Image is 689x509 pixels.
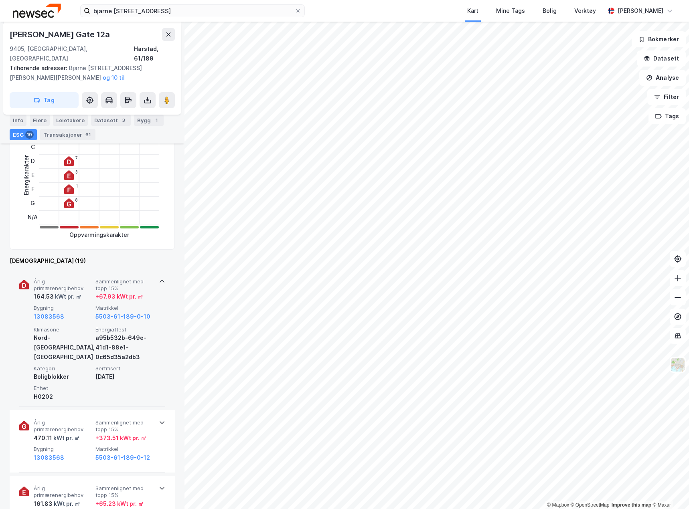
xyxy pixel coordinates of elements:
[91,115,131,126] div: Datasett
[467,6,478,16] div: Kart
[632,31,686,47] button: Bokmerker
[28,210,38,224] div: N/A
[10,92,79,108] button: Tag
[95,305,154,311] span: Matrikkel
[53,499,80,509] div: kWt pr. ㎡
[639,70,686,86] button: Analyse
[75,198,78,202] div: 8
[84,131,92,139] div: 61
[28,154,38,168] div: D
[152,116,160,124] div: 1
[10,44,134,63] div: 9405, [GEOGRAPHIC_DATA], [GEOGRAPHIC_DATA]
[10,65,69,71] span: Tilhørende adresser:
[28,196,38,210] div: G
[34,305,92,311] span: Bygning
[10,256,175,266] div: [DEMOGRAPHIC_DATA] (19)
[10,63,168,83] div: Bjarne [STREET_ADDRESS][PERSON_NAME][PERSON_NAME]
[34,446,92,452] span: Bygning
[90,5,295,17] input: Søk på adresse, matrikkel, gårdeiere, leietakere eller personer
[25,131,34,139] div: 19
[612,502,651,508] a: Improve this map
[22,155,31,195] div: Energikarakter
[34,419,92,433] span: Årlig primærenergibehov
[571,502,610,508] a: OpenStreetMap
[95,499,144,509] div: + 65.23 kWt pr. ㎡
[95,485,154,499] span: Sammenlignet med topp 15%
[28,168,38,182] div: E
[10,129,37,140] div: ESG
[649,471,689,509] iframe: Chat Widget
[95,365,154,372] span: Sertifisert
[34,392,92,402] div: H0202
[53,115,88,126] div: Leietakere
[95,326,154,333] span: Energiattest
[34,485,92,499] span: Årlig primærenergibehov
[670,357,685,372] img: Z
[543,6,557,16] div: Bolig
[69,230,129,240] div: Oppvarmingskarakter
[10,115,26,126] div: Info
[34,333,92,362] div: Nord-[GEOGRAPHIC_DATA], [GEOGRAPHIC_DATA]
[95,372,154,382] div: [DATE]
[648,108,686,124] button: Tags
[637,50,686,67] button: Datasett
[95,312,150,321] button: 5503-61-189-0-10
[75,156,78,160] div: 7
[95,433,146,443] div: + 373.51 kWt pr. ㎡
[13,4,61,18] img: newsec-logo.f6e21ccffca1b3a03d2d.png
[134,115,164,126] div: Bygg
[75,170,78,174] div: 3
[95,419,154,433] span: Sammenlignet med topp 15%
[496,6,525,16] div: Mine Tags
[95,453,150,463] button: 5503-61-189-0-12
[34,292,81,301] div: 164.53
[95,446,154,452] span: Matrikkel
[28,140,38,154] div: C
[34,326,92,333] span: Klimasone
[34,312,64,321] button: 13083568
[34,278,92,292] span: Årlig primærenergibehov
[40,129,95,140] div: Transaksjoner
[34,365,92,372] span: Kategori
[28,182,38,196] div: F
[34,372,92,382] div: Boligblokker
[95,333,154,362] div: a95b532b-649e-41d1-88e1-0c65d35a2db3
[54,292,81,301] div: kWt pr. ㎡
[95,278,154,292] span: Sammenlignet med topp 15%
[120,116,128,124] div: 3
[34,385,92,392] span: Enhet
[34,453,64,463] button: 13083568
[10,28,111,41] div: [PERSON_NAME] Gate 12a
[574,6,596,16] div: Verktøy
[547,502,569,508] a: Mapbox
[647,89,686,105] button: Filter
[34,499,80,509] div: 161.83
[34,433,80,443] div: 470.11
[76,184,78,188] div: 1
[95,292,143,301] div: + 67.93 kWt pr. ㎡
[134,44,175,63] div: Harstad, 61/189
[52,433,80,443] div: kWt pr. ㎡
[30,115,50,126] div: Eiere
[618,6,663,16] div: [PERSON_NAME]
